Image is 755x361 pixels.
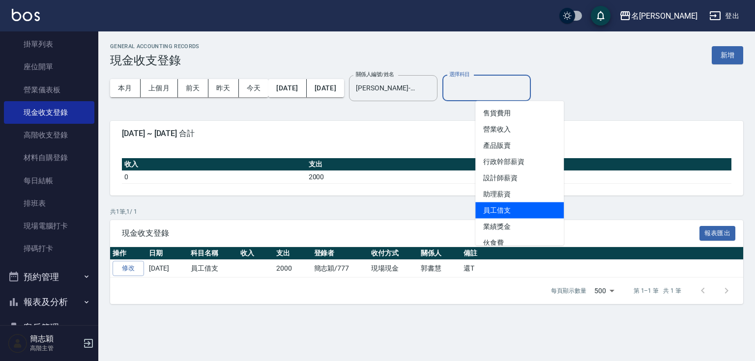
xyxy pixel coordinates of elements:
button: 登出 [705,7,743,25]
li: 業績獎金 [475,219,564,235]
div: 名[PERSON_NAME] [631,10,697,22]
p: 共 1 筆, 1 / 1 [110,207,743,216]
a: 新增 [712,50,743,59]
button: 預約管理 [4,264,94,290]
td: 員工借支 [188,260,238,278]
th: 支出 [306,158,509,171]
li: 員工借支 [475,202,564,219]
button: 報表及分析 [4,289,94,315]
button: 客戶管理 [4,315,94,340]
button: 本月 [110,79,141,97]
li: 營業收入 [475,121,564,138]
a: 高階收支登錄 [4,124,94,146]
a: 材料自購登錄 [4,146,94,169]
th: 日期 [146,247,188,260]
a: 報表匯出 [699,228,736,237]
button: 今天 [239,79,269,97]
span: [DATE] ~ [DATE] 合計 [122,129,731,139]
p: 每頁顯示數量 [551,286,586,295]
th: 登錄者 [312,247,369,260]
button: 名[PERSON_NAME] [615,6,701,26]
th: 備註 [461,247,749,260]
button: 新增 [712,46,743,64]
button: [DATE] [268,79,306,97]
li: 售貨費用 [475,105,564,121]
img: Person [8,333,28,353]
th: 合計 [509,158,731,171]
th: 支出 [274,247,312,260]
td: 現場現金 [369,260,418,278]
img: Logo [12,9,40,21]
div: 500 [590,278,618,304]
td: 0 [122,170,306,183]
li: 助理薪資 [475,186,564,202]
td: [DATE] [146,260,188,278]
label: 關係人編號/姓名 [356,71,394,78]
button: 前天 [178,79,208,97]
a: 掃碼打卡 [4,237,94,260]
th: 科目名稱 [188,247,238,260]
td: 2000 [274,260,312,278]
a: 排班表 [4,192,94,215]
button: 上個月 [141,79,178,97]
button: save [591,6,610,26]
button: [DATE] [307,79,344,97]
h2: GENERAL ACCOUNTING RECORDS [110,43,200,50]
th: 關係人 [418,247,461,260]
li: 產品販賣 [475,138,564,154]
th: 收付方式 [369,247,418,260]
a: 每日結帳 [4,169,94,192]
h5: 簡志穎 [30,334,80,344]
li: 行政幹部薪資 [475,154,564,170]
p: 高階主管 [30,344,80,353]
th: 收入 [238,247,274,260]
a: 現金收支登錄 [4,101,94,124]
a: 現場電腦打卡 [4,215,94,237]
td: 還T [461,260,749,278]
th: 收入 [122,158,306,171]
td: 2000 [306,170,509,183]
td: 郭書慧 [418,260,461,278]
label: 選擇科目 [449,71,470,78]
a: 座位開單 [4,56,94,78]
p: 第 1–1 筆 共 1 筆 [634,286,681,295]
a: 修改 [113,261,144,276]
button: 報表匯出 [699,226,736,241]
th: 操作 [110,247,146,260]
h3: 現金收支登錄 [110,54,200,67]
li: 設計師薪資 [475,170,564,186]
td: -2000 [509,170,731,183]
a: 營業儀表板 [4,79,94,101]
span: 現金收支登錄 [122,228,699,238]
button: 昨天 [208,79,239,97]
li: 伙食費 [475,235,564,251]
a: 掛單列表 [4,33,94,56]
td: 簡志穎/777 [312,260,369,278]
